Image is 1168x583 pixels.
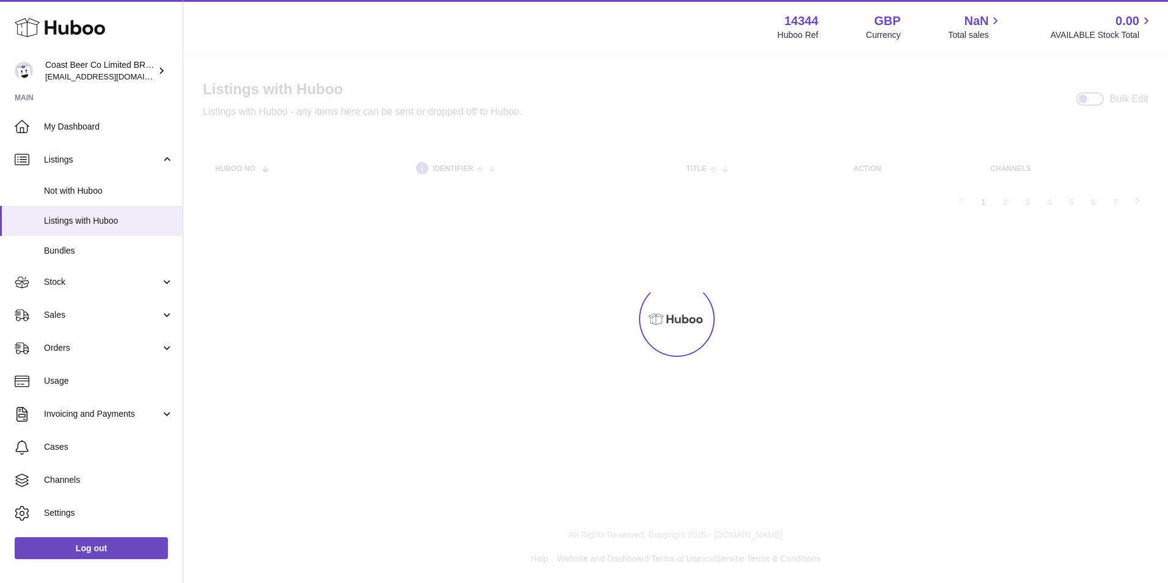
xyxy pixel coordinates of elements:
span: Listings [44,154,161,166]
span: Invoicing and Payments [44,408,161,420]
span: Stock [44,276,161,288]
a: 0.00 AVAILABLE Stock Total [1050,13,1153,41]
div: Huboo Ref [778,29,819,41]
div: Coast Beer Co Limited BRULO [45,59,155,82]
span: Sales [44,309,161,321]
a: Log out [15,537,168,559]
span: Orders [44,342,161,354]
span: Channels [44,474,173,486]
span: 0.00 [1115,13,1139,29]
a: NaN Total sales [948,13,1002,41]
div: Currency [866,29,901,41]
span: Usage [44,375,173,387]
span: Bundles [44,245,173,257]
span: Cases [44,441,173,453]
span: Not with Huboo [44,185,173,197]
span: [EMAIL_ADDRESS][DOMAIN_NAME] [45,71,180,81]
span: AVAILABLE Stock Total [1050,29,1153,41]
strong: 14344 [784,13,819,29]
span: Settings [44,507,173,519]
span: NaN [964,13,988,29]
span: My Dashboard [44,121,173,133]
img: internalAdmin-14344@internal.huboo.com [15,62,33,80]
strong: GBP [874,13,900,29]
span: Listings with Huboo [44,215,173,227]
span: Total sales [948,29,1002,41]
